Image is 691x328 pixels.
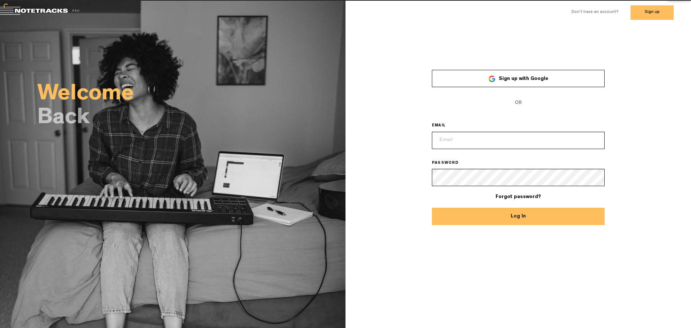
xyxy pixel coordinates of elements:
[631,5,674,20] button: Sign up
[499,76,548,81] span: Sign up with Google
[432,208,605,225] button: Log In
[572,9,619,15] label: Don't have an account?
[432,132,605,149] input: Email
[37,85,345,105] h2: Welcome
[432,161,469,166] label: PASSWORD
[37,109,345,129] h2: Back
[432,123,456,129] label: EMAIL
[496,194,541,199] a: Forgot password?
[432,94,605,112] span: OR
